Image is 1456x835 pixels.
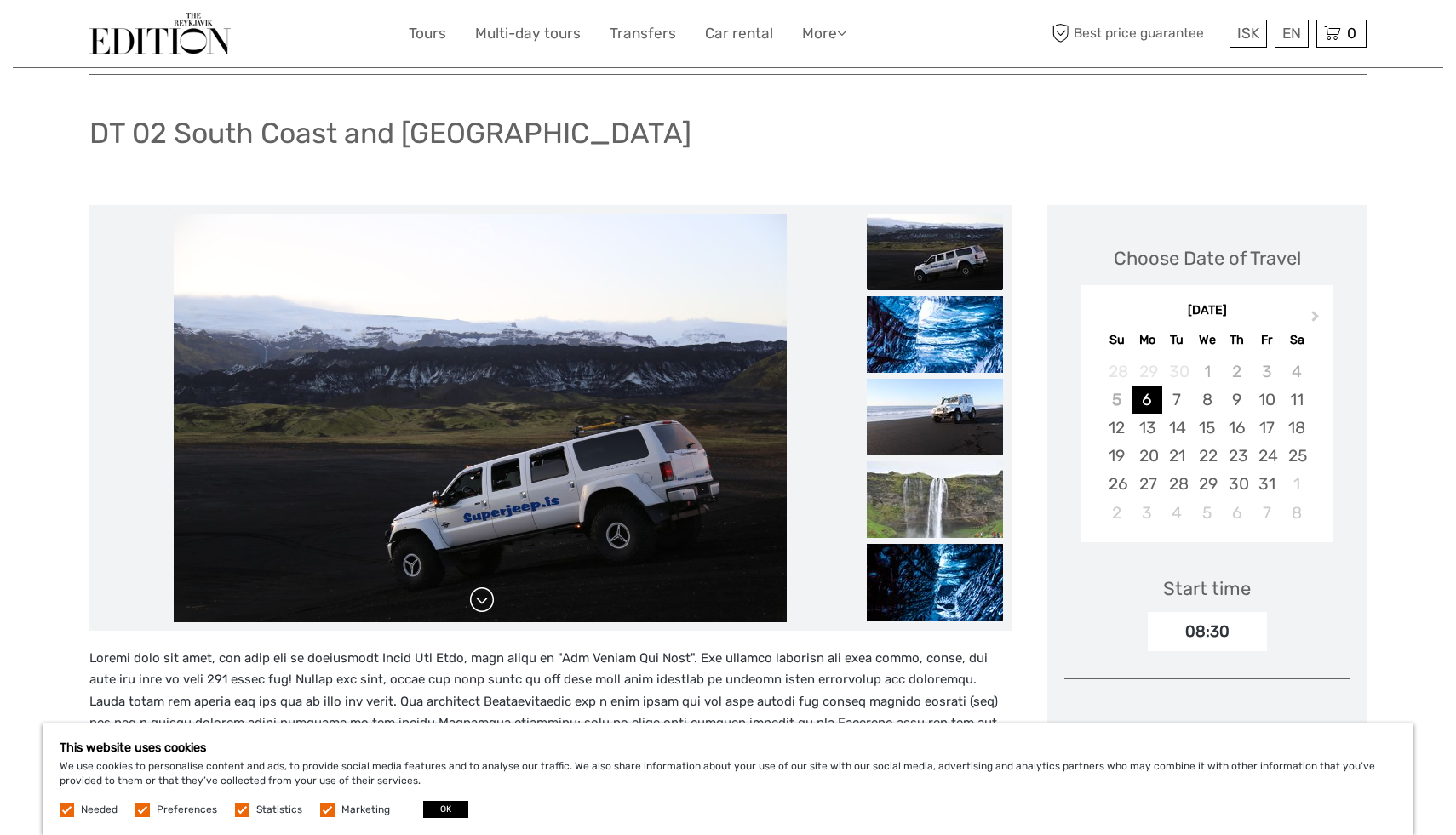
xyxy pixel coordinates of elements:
[89,116,691,151] h1: DT 02 South Coast and [GEOGRAPHIC_DATA]
[1222,442,1252,470] div: Choose Thursday, October 23rd, 2025
[1281,470,1311,498] div: Choose Saturday, November 1st, 2025
[1222,386,1252,414] div: Choose Thursday, October 9th, 2025
[341,803,390,817] label: Marketing
[1192,329,1222,352] div: We
[423,801,468,818] button: OK
[409,21,446,46] a: Tours
[705,21,773,46] a: Car rental
[1132,499,1162,527] div: Choose Monday, November 3rd, 2025
[1222,499,1252,527] div: Choose Thursday, November 6th, 2025
[1132,386,1162,414] div: Choose Monday, October 6th, 2025
[1132,329,1162,352] div: Mo
[81,803,118,817] label: Needed
[1132,470,1162,498] div: Choose Monday, October 27th, 2025
[1281,499,1311,527] div: Choose Saturday, November 8th, 2025
[1102,499,1132,527] div: Choose Sunday, November 2nd, 2025
[1222,357,1252,386] div: Not available Thursday, October 2nd, 2025
[89,13,231,54] img: The Reykjavík Edition
[475,21,581,46] a: Multi-day tours
[867,296,1003,373] img: cd55a2e09cec42788737c3fc836e73a1_slider_thumbnail.jpg
[1102,386,1132,414] div: Not available Sunday, October 5th, 2025
[1102,414,1132,442] div: Choose Sunday, October 12th, 2025
[1102,442,1132,470] div: Choose Sunday, October 19th, 2025
[1192,386,1222,414] div: Choose Wednesday, October 8th, 2025
[1281,386,1311,414] div: Choose Saturday, October 11th, 2025
[1132,357,1162,386] div: Not available Monday, September 29th, 2025
[1281,357,1311,386] div: Not available Saturday, October 4th, 2025
[43,723,1413,835] div: We use cookies to personalise content and ads, to provide social media features and to analyse ou...
[1102,329,1132,352] div: Su
[1304,306,1331,334] button: Next Month
[157,803,217,817] label: Preferences
[89,648,1012,800] p: Loremi dolo sit amet, con adip eli se doeiusmodt Incid Utl Etdo, magn aliqu en "Adm Veniam Qui No...
[1281,442,1311,470] div: Choose Saturday, October 25th, 2025
[867,214,1003,290] img: 908e0569e16645d997dde60e4dd2b558_slider_thumbnail.jpg
[1222,414,1252,442] div: Choose Thursday, October 16th, 2025
[174,214,787,622] img: 908e0569e16645d997dde60e4dd2b558_main_slider.jpg
[1222,470,1252,498] div: Choose Thursday, October 30th, 2025
[1086,357,1327,527] div: month 2025-10
[1081,302,1333,320] div: [DATE]
[1252,470,1281,498] div: Choose Friday, October 31st, 2025
[60,741,1396,755] h5: This website uses cookies
[867,461,1003,538] img: 758a6605ea004a46a8a5aee51407d656_slider_thumbnail.jpeg
[1102,470,1132,498] div: Choose Sunday, October 26th, 2025
[1162,329,1192,352] div: Tu
[1192,499,1222,527] div: Choose Wednesday, November 5th, 2025
[1132,442,1162,470] div: Choose Monday, October 20th, 2025
[1281,414,1311,442] div: Choose Saturday, October 18th, 2025
[1047,20,1225,48] span: Best price guarantee
[1192,470,1222,498] div: Choose Wednesday, October 29th, 2025
[1222,329,1252,352] div: Th
[1148,612,1267,651] div: 08:30
[1252,386,1281,414] div: Choose Friday, October 10th, 2025
[1132,414,1162,442] div: Choose Monday, October 13th, 2025
[1192,357,1222,386] div: Not available Wednesday, October 1st, 2025
[1281,329,1311,352] div: Sa
[1237,25,1259,42] span: ISK
[1192,442,1222,470] div: Choose Wednesday, October 22nd, 2025
[1344,25,1359,42] span: 0
[802,21,846,46] a: More
[1192,414,1222,442] div: Choose Wednesday, October 15th, 2025
[1275,20,1309,48] div: EN
[1162,442,1192,470] div: Choose Tuesday, October 21st, 2025
[610,21,676,46] a: Transfers
[1252,329,1281,352] div: Fr
[1114,245,1301,272] div: Choose Date of Travel
[1252,499,1281,527] div: Choose Friday, November 7th, 2025
[1162,470,1192,498] div: Choose Tuesday, October 28th, 2025
[1163,575,1251,602] div: Start time
[1162,499,1192,527] div: Choose Tuesday, November 4th, 2025
[1252,357,1281,386] div: Not available Friday, October 3rd, 2025
[867,544,1003,621] img: fac4496523f94f95961295afeb4b788d_slider_thumbnail.jpg
[867,379,1003,455] img: 4039f82f86e84a69a5fc8e357f7db349_slider_thumbnail.jpg
[1252,414,1281,442] div: Choose Friday, October 17th, 2025
[1102,357,1132,386] div: Not available Sunday, September 28th, 2025
[1162,386,1192,414] div: Choose Tuesday, October 7th, 2025
[1252,442,1281,470] div: Choose Friday, October 24th, 2025
[1162,357,1192,386] div: Not available Tuesday, September 30th, 2025
[256,803,302,817] label: Statistics
[1162,414,1192,442] div: Choose Tuesday, October 14th, 2025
